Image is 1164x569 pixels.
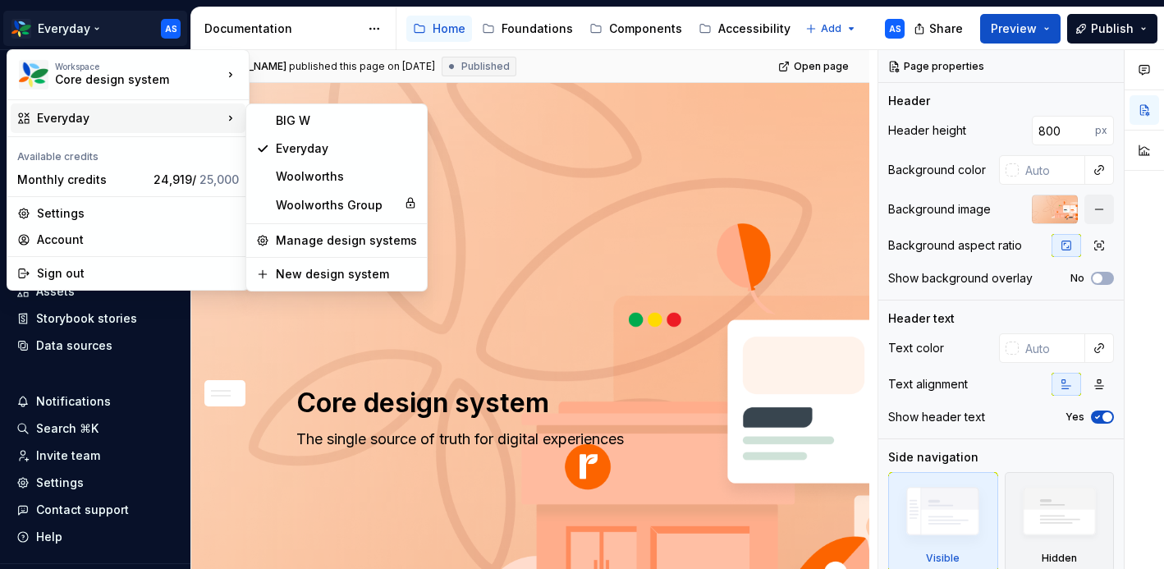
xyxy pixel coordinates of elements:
[276,232,417,249] div: Manage design systems
[276,168,417,185] div: Woolworths
[11,140,245,167] div: Available credits
[37,110,222,126] div: Everyday
[55,71,195,88] div: Core design system
[37,205,239,222] div: Settings
[199,172,239,186] span: 25,000
[19,60,48,89] img: 551ca721-6c59-42a7-accd-e26345b0b9d6.png
[37,265,239,282] div: Sign out
[276,140,417,157] div: Everyday
[276,112,417,129] div: BIG W
[17,172,147,188] div: Monthly credits
[37,232,239,248] div: Account
[276,266,417,282] div: New design system
[154,172,239,186] span: 24,919 /
[276,197,397,213] div: Woolworths Group
[55,62,222,71] div: Workspace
